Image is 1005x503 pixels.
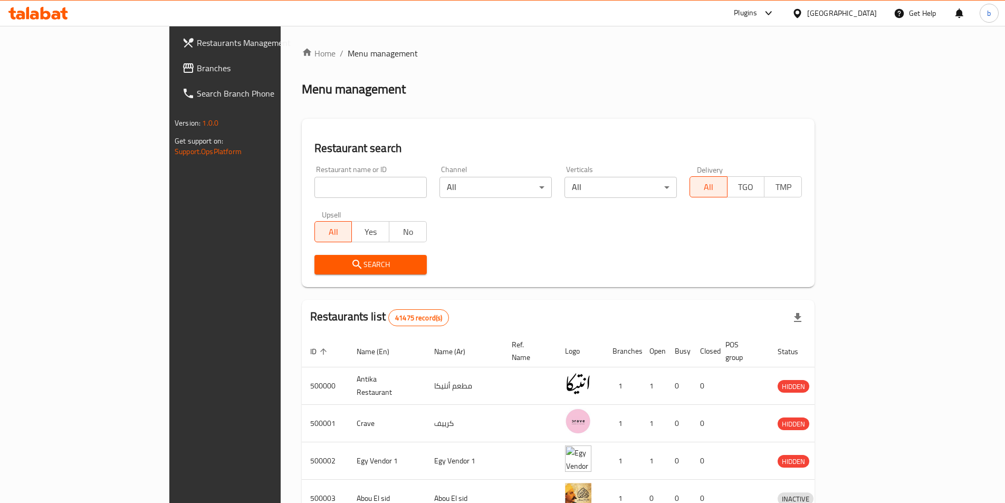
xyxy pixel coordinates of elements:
[174,81,337,106] a: Search Branch Phone
[565,445,591,472] img: Egy Vendor 1
[175,134,223,148] span: Get support on:
[197,62,329,74] span: Branches
[348,47,418,60] span: Menu management
[175,145,242,158] a: Support.OpsPlatform
[351,221,389,242] button: Yes
[764,176,802,197] button: TMP
[314,177,427,198] input: Search for restaurant name or ID..
[394,224,423,240] span: No
[604,335,641,367] th: Branches
[769,179,798,195] span: TMP
[690,176,728,197] button: All
[697,166,723,173] label: Delivery
[734,7,757,20] div: Plugins
[434,345,479,358] span: Name (Ar)
[666,442,692,480] td: 0
[174,30,337,55] a: Restaurants Management
[692,367,717,405] td: 0
[987,7,991,19] span: b
[322,211,341,218] label: Upsell
[310,309,449,326] h2: Restaurants list
[778,381,809,393] span: HIDDEN
[778,380,809,393] div: HIDDEN
[389,221,427,242] button: No
[725,338,757,364] span: POS group
[727,176,765,197] button: TGO
[197,87,329,100] span: Search Branch Phone
[202,116,218,130] span: 1.0.0
[778,455,809,468] span: HIDDEN
[641,442,666,480] td: 1
[439,177,552,198] div: All
[323,258,418,271] span: Search
[666,405,692,442] td: 0
[604,405,641,442] td: 1
[388,309,449,326] div: Total records count
[348,442,426,480] td: Egy Vendor 1
[641,405,666,442] td: 1
[666,367,692,405] td: 0
[348,405,426,442] td: Crave
[426,367,503,405] td: مطعم أنتيكا
[302,47,815,60] nav: breadcrumb
[174,55,337,81] a: Branches
[604,367,641,405] td: 1
[557,335,604,367] th: Logo
[302,81,406,98] h2: Menu management
[564,177,677,198] div: All
[348,367,426,405] td: Antika Restaurant
[357,345,403,358] span: Name (En)
[175,116,200,130] span: Version:
[604,442,641,480] td: 1
[319,224,348,240] span: All
[641,335,666,367] th: Open
[694,179,723,195] span: All
[356,224,385,240] span: Yes
[692,405,717,442] td: 0
[732,179,761,195] span: TGO
[426,405,503,442] td: كرييف
[641,367,666,405] td: 1
[310,345,330,358] span: ID
[807,7,877,19] div: [GEOGRAPHIC_DATA]
[426,442,503,480] td: Egy Vendor 1
[340,47,343,60] li: /
[692,335,717,367] th: Closed
[565,371,591,397] img: Antika Restaurant
[778,345,812,358] span: Status
[314,255,427,274] button: Search
[778,455,809,468] div: HIDDEN
[778,418,809,430] span: HIDDEN
[314,221,352,242] button: All
[512,338,544,364] span: Ref. Name
[389,313,448,323] span: 41475 record(s)
[692,442,717,480] td: 0
[314,140,802,156] h2: Restaurant search
[666,335,692,367] th: Busy
[565,408,591,434] img: Crave
[197,36,329,49] span: Restaurants Management
[785,305,810,330] div: Export file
